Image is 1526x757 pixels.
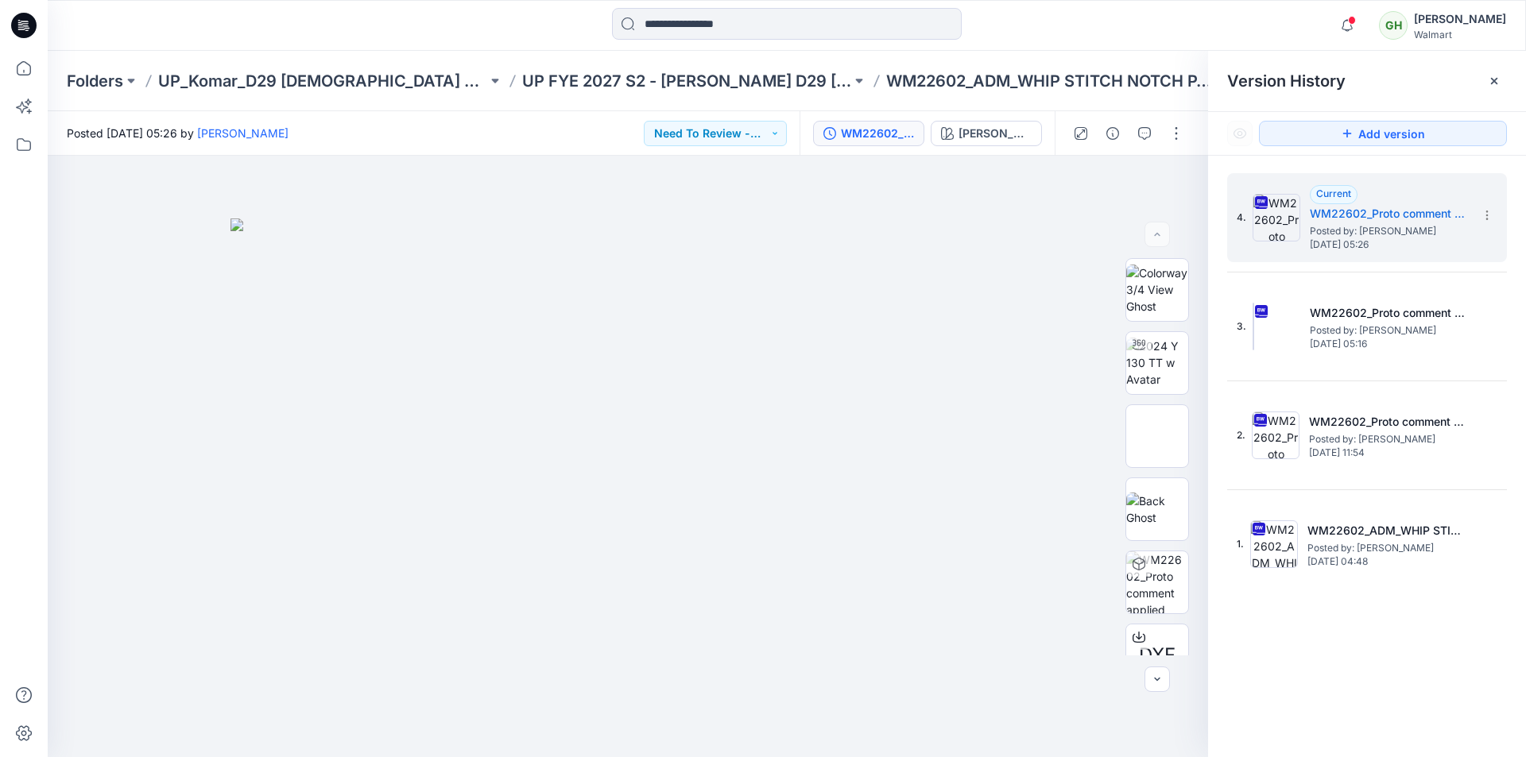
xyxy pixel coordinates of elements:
[931,121,1042,146] button: [PERSON_NAME] BFC13-03
[1307,540,1466,556] span: Posted by: Gayan Hettiarachchi
[886,70,1215,92] p: WM22602_ADM_WHIP STITCH NOTCH PJ_COLORWAY
[1309,447,1468,458] span: [DATE] 11:54
[1253,303,1254,350] img: WM22602_Proto comment applied pattern_REV2
[1227,121,1253,146] button: Show Hidden Versions
[67,125,289,141] span: Posted [DATE] 05:26 by
[1139,641,1175,670] span: DXF
[1309,431,1468,447] span: Posted by: Gayan Hettiarachchi
[1307,556,1466,567] span: [DATE] 04:48
[522,70,851,92] a: UP FYE 2027 S2 - [PERSON_NAME] D29 [DEMOGRAPHIC_DATA] Sleepwear
[158,70,487,92] a: UP_Komar_D29 [DEMOGRAPHIC_DATA] Sleep
[1310,338,1469,350] span: [DATE] 05:16
[1126,265,1188,315] img: Colorway 3/4 View Ghost
[1310,303,1469,322] h5: WM22602_Proto comment applied pattern_REV2
[1310,322,1469,338] span: Posted by: Gayan Hettiarachchi
[1310,223,1469,239] span: Posted by: Gayan Hettiarachchi
[1414,29,1506,41] div: Walmart
[841,125,914,142] div: WM22602_Proto comment applied pattern
[1316,187,1351,199] span: Current
[1250,520,1298,568] img: WM22602_ADM_WHIP STITCH NOTCH PJ_COLORWAY
[197,126,289,140] a: [PERSON_NAME]
[1488,75,1501,87] button: Close
[1310,239,1469,250] span: [DATE] 05:26
[959,125,1032,142] div: [PERSON_NAME] BFC13-03
[67,70,123,92] a: Folders
[1259,121,1507,146] button: Add version
[813,121,924,146] button: WM22602_Proto comment applied pattern
[1414,10,1506,29] div: [PERSON_NAME]
[1379,11,1408,40] div: GH
[1237,210,1246,225] span: 4.
[1100,121,1125,146] button: Details
[1237,319,1246,334] span: 3.
[1126,551,1188,613] img: WM22602_Proto comment applied pattern HEATHER WHEAT BFC13-03
[1310,204,1469,223] h5: WM22602_Proto comment applied pattern_REV3
[1252,411,1299,459] img: WM22602_Proto comment applied pattern_REV1
[1237,537,1244,551] span: 1.
[1237,428,1245,442] span: 2.
[1309,412,1468,431] h5: WM22602_Proto comment applied pattern_REV1
[1126,492,1188,526] img: Back Ghost
[1126,338,1188,388] img: 2024 Y 130 TT w Avatar
[1307,521,1466,540] h5: WM22602_ADM_WHIP STITCH NOTCH PJ_COLORWAY
[1227,71,1346,91] span: Version History
[1253,194,1300,241] img: WM22602_Proto comment applied pattern_REV3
